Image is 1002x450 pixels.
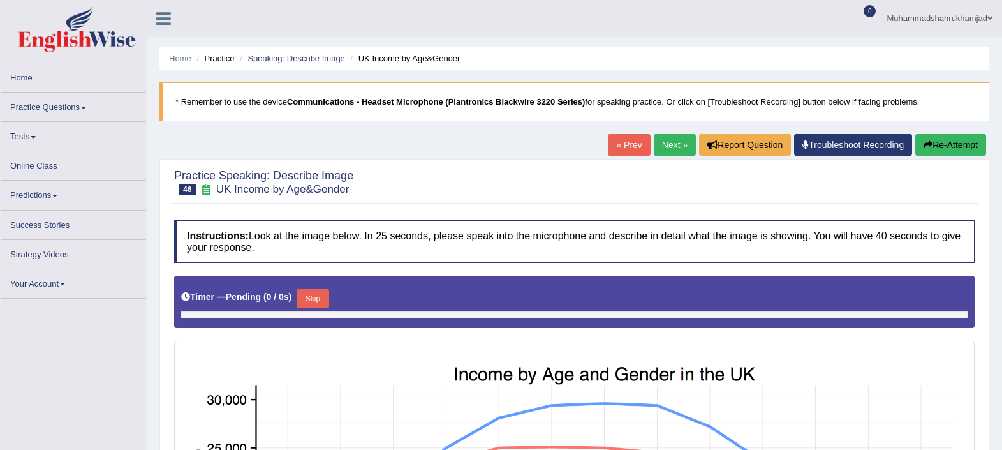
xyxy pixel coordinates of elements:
button: Re-Attempt [915,134,986,156]
h5: Timer — [181,292,291,302]
span: 46 [179,184,196,195]
a: Practice Questions [1,93,146,117]
a: Strategy Videos [1,240,146,265]
li: UK Income by Age&Gender [347,52,460,64]
b: Communications - Headset Microphone (Plantronics Blackwire 3220 Series) [287,97,585,107]
a: Predictions [1,181,146,206]
blockquote: * Remember to use the device for speaking practice. Or click on [Troubleshoot Recording] button b... [159,82,989,121]
h2: Practice Speaking: Describe Image [174,170,353,195]
small: Exam occurring question [199,184,212,196]
span: 0 [864,5,876,17]
a: « Prev [608,134,650,156]
b: 0 / 0s [267,292,289,302]
a: Success Stories [1,211,146,236]
button: Report Question [699,134,791,156]
small: UK Income by Age&Gender [216,183,350,195]
a: Troubleshoot Recording [794,134,912,156]
a: Home [169,54,191,63]
li: Practice [193,52,234,64]
b: Instructions: [187,230,249,241]
button: Skip [297,289,328,308]
b: Pending [226,292,261,302]
b: ) [289,292,292,302]
a: Speaking: Describe Image [247,54,344,63]
b: ( [263,292,267,302]
a: Home [1,63,146,88]
a: Next » [654,134,696,156]
h4: Look at the image below. In 25 seconds, please speak into the microphone and describe in detail w... [174,220,975,263]
a: Online Class [1,151,146,176]
a: Tests [1,122,146,147]
a: Your Account [1,269,146,294]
